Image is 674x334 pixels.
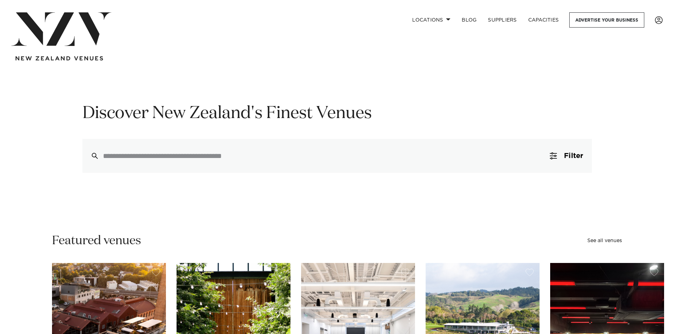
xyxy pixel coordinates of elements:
[16,56,103,61] img: new-zealand-venues-text.png
[569,12,644,28] a: Advertise your business
[11,12,111,46] img: nzv-logo.png
[456,12,482,28] a: BLOG
[52,233,141,249] h2: Featured venues
[82,102,592,125] h1: Discover New Zealand's Finest Venues
[482,12,522,28] a: SUPPLIERS
[587,238,622,243] a: See all venues
[564,152,583,159] span: Filter
[523,12,565,28] a: Capacities
[407,12,456,28] a: Locations
[541,139,592,173] button: Filter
